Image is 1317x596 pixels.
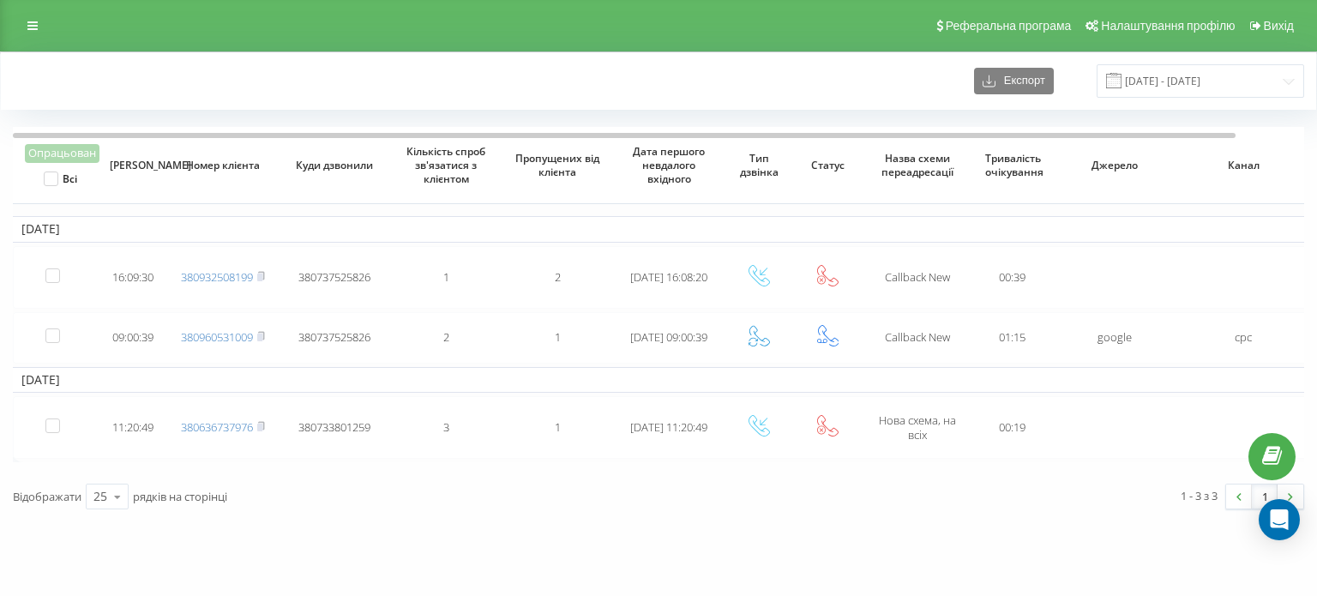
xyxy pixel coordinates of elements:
td: Сallback New [862,312,973,364]
span: 380733801259 [298,419,370,435]
td: google [1050,312,1179,364]
span: [DATE] 11:20:49 [630,419,707,435]
label: Всі [44,172,77,186]
span: Тривалість очікування [985,152,1039,178]
div: 25 [93,488,107,505]
td: 01:15 [973,312,1050,364]
span: Пропущених від клієнта [515,152,600,178]
span: Номер клієнта [181,159,266,172]
span: Відображати [13,489,81,504]
div: Open Intercom Messenger [1259,499,1300,540]
span: 1 [555,419,561,435]
a: 1 [1252,485,1278,509]
td: Нова схема, на всіх [862,396,973,459]
td: 16:09:30 [99,246,167,309]
div: 1 - 3 з 3 [1181,487,1218,504]
span: Дата першого невдалого вхідного [627,145,712,185]
td: 00:39 [973,246,1050,309]
span: Статус [804,159,851,172]
span: рядків на сторінці [133,489,227,504]
span: 1 [555,329,561,345]
span: Експорт [995,75,1045,87]
span: [PERSON_NAME] [110,159,156,172]
span: Налаштування профілю [1101,19,1235,33]
button: Експорт [974,68,1054,94]
a: 380960531009 [181,329,253,345]
span: Тип дзвінка [736,152,782,178]
span: Назва схеми переадресації [875,152,960,178]
span: Реферальна програма [946,19,1072,33]
span: Кількість спроб зв'язатися з клієнтом [404,145,489,185]
a: 380932508199 [181,269,253,285]
span: 1 [443,269,449,285]
span: Вихід [1264,19,1294,33]
span: 2 [555,269,561,285]
td: cpc [1179,312,1308,364]
span: 3 [443,419,449,435]
span: Куди дзвонили [292,159,377,172]
span: Канал [1194,159,1294,172]
span: 2 [443,329,449,345]
td: 09:00:39 [99,312,167,364]
span: Джерело [1065,159,1165,172]
a: 380636737976 [181,419,253,435]
span: 380737525826 [298,329,370,345]
span: [DATE] 09:00:39 [630,329,707,345]
span: [DATE] 16:08:20 [630,269,707,285]
td: 11:20:49 [99,396,167,459]
span: 380737525826 [298,269,370,285]
td: 00:19 [973,396,1050,459]
td: Сallback New [862,246,973,309]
